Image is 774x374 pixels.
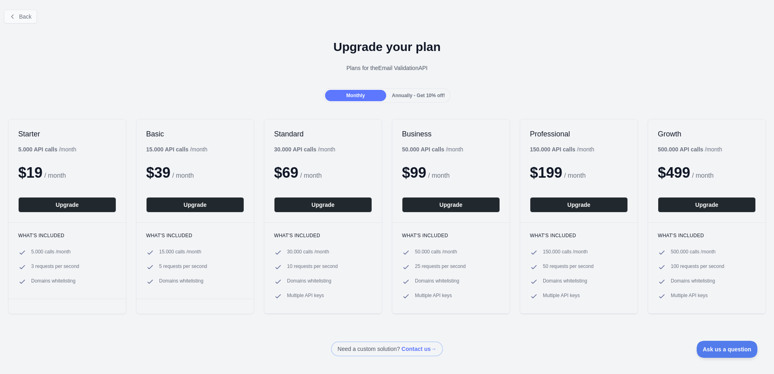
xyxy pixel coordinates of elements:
h2: Standard [274,129,372,139]
b: 50.000 API calls [402,146,444,153]
div: / month [274,145,335,153]
div: / month [402,145,463,153]
iframe: Toggle Customer Support [697,341,758,358]
h2: Business [402,129,500,139]
h2: Professional [530,129,628,139]
b: 30.000 API calls [274,146,317,153]
span: $ 199 [530,164,562,181]
span: $ 99 [402,164,426,181]
b: 150.000 API calls [530,146,575,153]
div: / month [530,145,594,153]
